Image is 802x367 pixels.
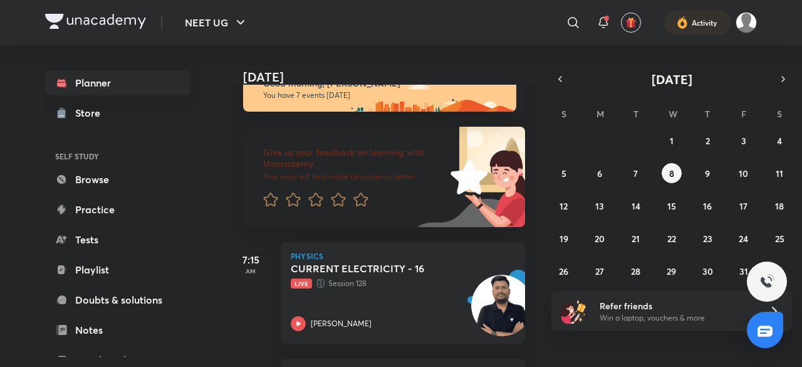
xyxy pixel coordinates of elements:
abbr: Wednesday [669,108,677,120]
a: Browse [45,167,190,192]
img: Aman raj [736,12,757,33]
abbr: October 18, 2025 [775,200,784,212]
abbr: October 19, 2025 [560,233,568,245]
abbr: October 3, 2025 [741,135,746,147]
abbr: October 12, 2025 [560,200,568,212]
button: October 2, 2025 [697,130,717,151]
span: Live [291,279,312,289]
h6: Refer friends [600,299,754,312]
h4: [DATE] [243,70,538,85]
button: NEET UG [177,10,256,35]
img: referral [561,299,586,324]
abbr: October 20, 2025 [595,233,605,245]
button: October 12, 2025 [554,196,574,216]
h5: CURRENT ELECTRICITY - 16 [291,262,447,275]
button: October 9, 2025 [697,163,717,183]
button: October 23, 2025 [697,228,717,248]
p: [PERSON_NAME] [311,318,372,329]
p: Your word will help make Unacademy better [263,172,446,182]
button: October 20, 2025 [590,228,610,248]
button: October 11, 2025 [769,163,789,183]
abbr: October 30, 2025 [702,265,713,277]
abbr: Sunday [561,108,566,120]
abbr: October 22, 2025 [667,233,676,245]
abbr: October 24, 2025 [739,233,748,245]
button: October 19, 2025 [554,228,574,248]
span: [DATE] [652,71,692,88]
abbr: October 21, 2025 [632,233,640,245]
a: Planner [45,70,190,95]
abbr: October 13, 2025 [595,200,604,212]
button: October 29, 2025 [662,261,682,281]
button: October 10, 2025 [734,163,754,183]
button: avatar [621,13,641,33]
abbr: October 23, 2025 [703,233,712,245]
abbr: October 6, 2025 [597,168,602,179]
button: October 21, 2025 [626,228,646,248]
abbr: October 26, 2025 [559,265,568,277]
abbr: October 31, 2025 [739,265,748,277]
abbr: October 4, 2025 [777,135,782,147]
abbr: October 7, 2025 [633,168,638,179]
h5: 7:15 [226,252,276,267]
p: Physics [291,252,515,260]
div: Store [75,105,108,120]
a: Store [45,100,190,125]
button: October 26, 2025 [554,261,574,281]
abbr: Monday [596,108,604,120]
abbr: October 8, 2025 [669,168,674,179]
p: AM [226,267,276,275]
abbr: Thursday [705,108,710,120]
a: Company Logo [45,14,146,32]
button: October 5, 2025 [554,163,574,183]
abbr: October 29, 2025 [667,265,676,277]
abbr: October 16, 2025 [703,200,712,212]
button: October 27, 2025 [590,261,610,281]
abbr: Tuesday [633,108,638,120]
button: October 30, 2025 [697,261,717,281]
h6: Give us your feedback on learning with Unacademy [263,147,446,169]
abbr: October 14, 2025 [632,200,640,212]
img: feedback_image [408,127,525,227]
a: Tests [45,227,190,252]
abbr: Saturday [777,108,782,120]
h6: SELF STUDY [45,146,190,167]
abbr: October 5, 2025 [561,168,566,179]
abbr: October 28, 2025 [631,265,640,277]
button: October 7, 2025 [626,163,646,183]
button: October 6, 2025 [590,163,610,183]
img: avatar [625,17,637,28]
img: Company Logo [45,14,146,29]
abbr: October 1, 2025 [670,135,674,147]
abbr: October 10, 2025 [739,168,748,179]
button: October 13, 2025 [590,196,610,216]
abbr: October 17, 2025 [739,200,747,212]
button: [DATE] [569,70,774,88]
p: You have 7 events [DATE] [263,90,505,100]
img: ttu [759,274,774,289]
abbr: October 2, 2025 [706,135,710,147]
button: October 31, 2025 [734,261,754,281]
button: October 22, 2025 [662,228,682,248]
p: Win a laptop, vouchers & more [600,312,754,324]
button: October 4, 2025 [769,130,789,151]
abbr: October 11, 2025 [776,168,783,179]
button: October 25, 2025 [769,228,789,248]
a: Playlist [45,257,190,282]
button: October 14, 2025 [626,196,646,216]
button: October 24, 2025 [734,228,754,248]
abbr: October 25, 2025 [775,233,784,245]
button: October 17, 2025 [734,196,754,216]
img: morning [243,66,516,112]
abbr: Friday [741,108,746,120]
button: October 28, 2025 [626,261,646,281]
button: October 15, 2025 [662,196,682,216]
a: Doubts & solutions [45,287,190,312]
img: activity [677,15,688,30]
button: October 8, 2025 [662,163,682,183]
button: October 1, 2025 [662,130,682,151]
button: October 16, 2025 [697,196,717,216]
abbr: October 15, 2025 [667,200,676,212]
p: Session 128 [291,277,487,290]
button: October 3, 2025 [734,130,754,151]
